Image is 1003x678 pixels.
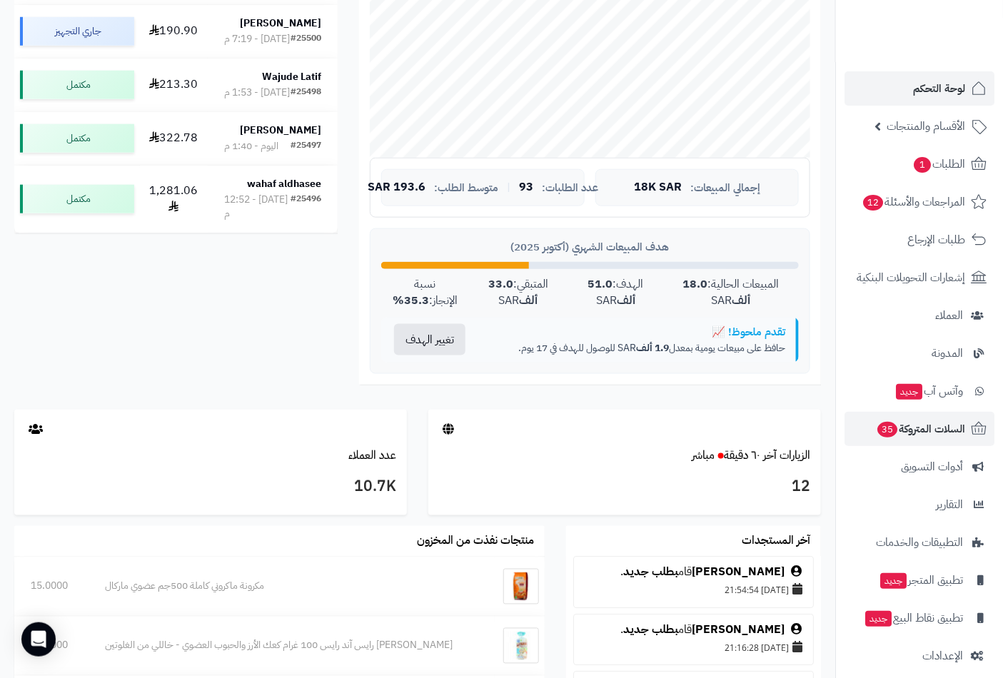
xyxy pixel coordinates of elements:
[692,622,785,639] a: [PERSON_NAME]
[20,71,134,99] div: مكتمل
[857,268,965,288] span: إشعارات التحويلات البنكية
[879,570,963,590] span: تطبيق المتجر
[489,341,785,355] p: حافظ على مبيعات يومية بمعدل SAR للوصول للهدف في 17 يوم.
[935,305,963,325] span: العملاء
[20,185,134,213] div: مكتمل
[894,381,963,401] span: وآتس آب
[864,608,963,628] span: تطبيق نقاط البيع
[224,193,291,221] div: [DATE] - 12:52 م
[25,475,396,499] h3: 10.7K
[503,628,539,664] img: بروبايوس رايس آند رايس 100 غرام كعك الأرز والحبوب العضوي - خاللي من الغلوتين
[348,447,396,464] a: عدد العملاء
[224,86,290,100] div: [DATE] - 1:53 م
[262,69,321,84] strong: Wajude Latif
[692,564,785,581] a: [PERSON_NAME]
[845,563,994,597] a: تطبيق المتجرجديد
[507,182,510,193] span: |
[877,422,897,437] span: 35
[862,192,965,212] span: المراجعات والأسئلة
[876,532,963,552] span: التطبيقات والخدمات
[845,336,994,370] a: المدونة
[20,17,134,46] div: جاري التجهيز
[503,569,539,604] img: مكرونة ماكروني كاملة 500جم عضوي ماركال
[106,639,478,653] div: [PERSON_NAME] رايس آند رايس 100 غرام كعك الأرز والحبوب العضوي - خاللي من الغلوتين
[845,298,994,333] a: العملاء
[381,240,799,255] div: هدف المبيعات الشهري (أكتوبر 2025)
[439,475,810,499] h3: 12
[468,276,568,309] div: المتبقي: SAR
[845,601,994,635] a: تطبيق نقاط البيعجديد
[623,622,678,639] a: بطلب جديد
[417,535,534,548] h3: منتجات نفذت من المخزون
[489,325,785,340] div: تقدم ملحوظ! 📈
[581,622,806,639] div: قام .
[224,139,278,153] div: اليوم - 1:40 م
[488,275,538,309] strong: 33.0 ألف
[845,223,994,257] a: طلبات الإرجاع
[106,580,478,594] div: مكرونة ماكروني كاملة 500جم عضوي ماركال
[31,580,73,594] div: 15.0000
[581,565,806,581] div: قام .
[845,374,994,408] a: وآتس آبجديد
[845,639,994,673] a: الإعدادات
[568,276,664,309] div: الهدف: SAR
[434,182,498,194] span: متوسط الطلب:
[845,185,994,219] a: المراجعات والأسئلة12
[140,166,208,233] td: 1,281.06
[845,525,994,560] a: التطبيقات والخدمات
[240,123,321,138] strong: [PERSON_NAME]
[394,324,465,355] button: تغيير الهدف
[845,260,994,295] a: إشعارات التحويلات البنكية
[932,343,963,363] span: المدونة
[224,32,290,46] div: [DATE] - 7:19 م
[636,340,669,355] strong: 1.9 ألف
[393,292,429,309] strong: 35.3%
[887,116,965,136] span: الأقسام والمنتجات
[876,419,965,439] span: السلات المتروكة
[623,564,678,581] a: بطلب جديد
[664,276,799,309] div: المبيعات الحالية: SAR
[845,71,994,106] a: لوحة التحكم
[692,447,715,464] small: مباشر
[863,195,883,211] span: 12
[901,457,963,477] span: أدوات التسويق
[291,32,321,46] div: #25500
[368,181,425,194] span: 193.6 SAR
[140,5,208,58] td: 190.90
[291,139,321,153] div: #25497
[913,79,965,98] span: لوحة التحكم
[588,275,636,309] strong: 51.0 ألف
[291,86,321,100] div: #25498
[692,447,810,464] a: الزيارات آخر ٦٠ دقيقةمباشر
[742,535,810,548] h3: آخر المستجدات
[581,580,806,600] div: [DATE] 21:54:54
[865,611,892,627] span: جديد
[21,622,56,657] div: Open Intercom Messenger
[845,450,994,484] a: أدوات التسويق
[896,384,922,400] span: جديد
[845,147,994,181] a: الطلبات1
[247,176,321,191] strong: wahaf aldhasee
[20,124,134,153] div: مكتمل
[907,230,965,250] span: طلبات الإرجاع
[912,154,965,174] span: الطلبات
[690,182,760,194] span: إجمالي المبيعات:
[683,275,751,309] strong: 18.0 ألف
[922,646,963,666] span: الإعدادات
[291,193,321,221] div: #25496
[634,181,682,194] span: 18K SAR
[519,181,533,194] span: 93
[845,412,994,446] a: السلات المتروكة35
[880,573,907,589] span: جديد
[542,182,598,194] span: عدد الطلبات:
[936,495,963,515] span: التقارير
[140,112,208,165] td: 322.78
[845,487,994,522] a: التقارير
[240,16,321,31] strong: [PERSON_NAME]
[914,157,931,173] span: 1
[381,276,468,309] div: نسبة الإنجاز:
[140,59,208,111] td: 213.30
[906,36,989,66] img: logo-2.png
[581,638,806,658] div: [DATE] 21:16:28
